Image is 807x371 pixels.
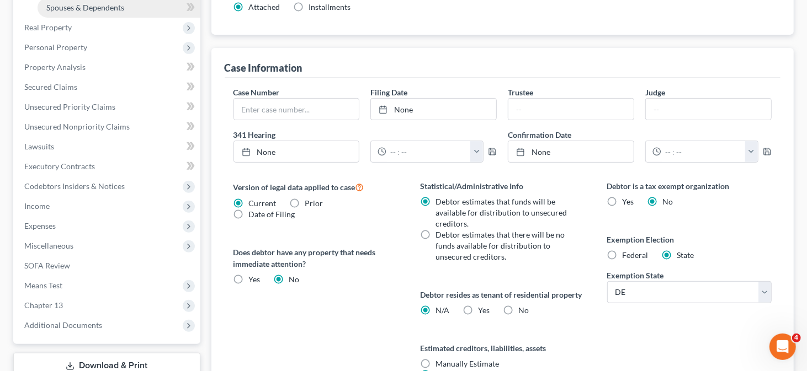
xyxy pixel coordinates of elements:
span: Unsecured Nonpriority Claims [24,122,130,131]
label: Debtor is a tax exempt organization [607,180,772,192]
span: Executory Contracts [24,162,95,171]
span: State [677,250,694,260]
label: Case Number [233,87,280,98]
iframe: Intercom live chat [769,334,796,360]
span: Date of Filing [249,209,295,219]
label: Exemption Election [607,234,772,245]
label: Exemption State [607,270,664,281]
label: Version of legal data applied to case [233,180,399,193]
a: SOFA Review [15,256,200,276]
span: Personal Property [24,42,87,52]
label: Debtor resides as tenant of residential property [420,289,585,300]
span: Lawsuits [24,142,54,151]
a: Secured Claims [15,77,200,97]
span: Federal [623,250,649,260]
span: Prior [305,198,323,208]
span: Unsecured Priority Claims [24,102,115,111]
label: Estimated creditors, liabilities, assets [420,342,585,354]
span: Yes [623,197,634,206]
span: Codebtors Insiders & Notices [24,181,125,191]
label: 341 Hearing [228,129,503,141]
span: Attached [249,2,280,12]
input: -- [646,99,771,120]
input: -- : -- [386,141,470,162]
span: 4 [792,334,801,342]
span: Yes [249,275,261,284]
span: SOFA Review [24,261,70,270]
input: Enter case number... [234,99,359,120]
div: Case Information [225,61,302,74]
a: None [508,141,634,162]
span: Debtor estimates that there will be no funds available for distribution to unsecured creditors. [436,230,565,261]
input: -- : -- [661,141,745,162]
a: Property Analysis [15,57,200,77]
span: No [663,197,673,206]
a: Unsecured Priority Claims [15,97,200,117]
a: None [234,141,359,162]
span: Real Property [24,23,72,32]
span: N/A [436,305,449,315]
a: Unsecured Nonpriority Claims [15,117,200,137]
span: Income [24,201,50,211]
a: Executory Contracts [15,157,200,176]
a: Lawsuits [15,137,200,157]
label: Statistical/Administrative Info [420,180,585,192]
span: Installments [309,2,351,12]
span: Debtor estimates that funds will be available for distribution to unsecured creditors. [436,197,567,228]
label: Judge [645,87,665,98]
span: Expenses [24,221,56,230]
span: Secured Claims [24,82,77,92]
span: Manually Estimate [436,359,499,368]
label: Trustee [508,87,533,98]
label: Confirmation Date [502,129,777,141]
span: Chapter 13 [24,300,63,310]
span: Property Analysis [24,62,86,72]
span: No [289,275,300,284]
span: Miscellaneous [24,241,73,250]
input: -- [508,99,634,120]
a: None [371,99,496,120]
span: Yes [478,305,490,315]
label: Filing Date [370,87,407,98]
label: Does debtor have any property that needs immediate attention? [233,246,399,270]
span: No [518,305,529,315]
span: Means Test [24,281,62,290]
span: Additional Documents [24,320,102,330]
span: Current [249,198,277,208]
span: Spouses & Dependents [46,3,124,12]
